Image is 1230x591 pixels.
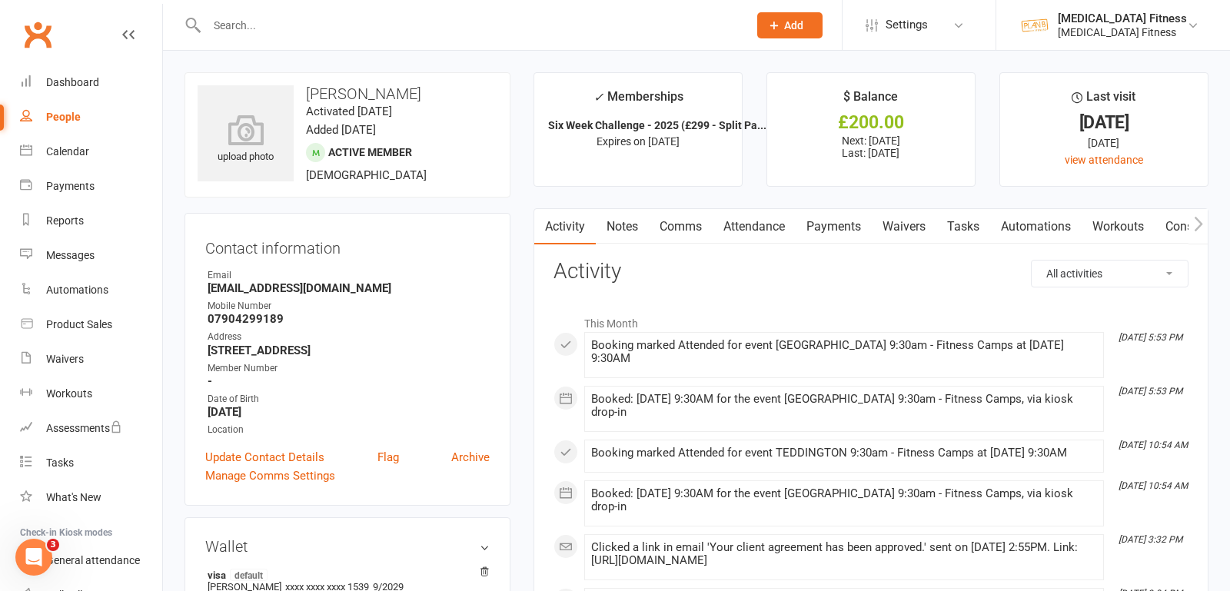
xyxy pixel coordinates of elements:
[872,209,936,244] a: Waivers
[597,135,680,148] span: Expires on [DATE]
[46,180,95,192] div: Payments
[198,85,497,102] h3: [PERSON_NAME]
[46,353,84,365] div: Waivers
[20,169,162,204] a: Payments
[208,361,490,376] div: Member Number
[649,209,713,244] a: Comms
[1119,440,1188,450] i: [DATE] 10:54 AM
[46,214,84,227] div: Reports
[20,377,162,411] a: Workouts
[377,448,399,466] a: Flag
[20,480,162,515] a: What's New
[553,260,1188,284] h3: Activity
[230,569,268,581] span: default
[591,339,1097,365] div: Booking marked Attended for event [GEOGRAPHIC_DATA] 9:30am - Fitness Camps at [DATE] 9:30AM
[47,539,59,551] span: 3
[596,209,649,244] a: Notes
[591,541,1097,567] div: Clicked a link in email 'Your client agreement has been approved.' sent on [DATE] 2:55PM. Link: [...
[593,87,683,115] div: Memberships
[20,204,162,238] a: Reports
[20,307,162,342] a: Product Sales
[781,134,961,159] p: Next: [DATE] Last: [DATE]
[306,123,376,137] time: Added [DATE]
[20,543,162,578] a: General attendance kiosk mode
[208,344,490,357] strong: [STREET_ADDRESS]
[1014,134,1194,151] div: [DATE]
[328,146,412,158] span: Active member
[208,405,490,419] strong: [DATE]
[208,374,490,388] strong: -
[990,209,1082,244] a: Automations
[20,411,162,446] a: Assessments
[46,457,74,469] div: Tasks
[20,342,162,377] a: Waivers
[548,119,766,131] strong: Six Week Challenge - 2025 (£299 - Split Pa...
[886,8,928,42] span: Settings
[20,134,162,169] a: Calendar
[205,538,490,555] h3: Wallet
[198,115,294,165] div: upload photo
[1019,10,1050,41] img: thumb_image1569280052.png
[202,15,737,36] input: Search...
[205,234,490,257] h3: Contact information
[20,238,162,273] a: Messages
[208,330,490,344] div: Address
[1155,209,1221,244] a: Consent
[208,268,490,283] div: Email
[46,387,92,400] div: Workouts
[208,569,482,581] strong: visa
[20,100,162,134] a: People
[46,111,81,123] div: People
[208,299,490,314] div: Mobile Number
[1119,332,1182,343] i: [DATE] 5:53 PM
[1058,25,1187,39] div: [MEDICAL_DATA] Fitness
[534,209,596,244] a: Activity
[451,448,490,466] a: Archive
[15,539,52,576] iframe: Intercom live chat
[591,487,1097,513] div: Booked: [DATE] 9:30AM for the event [GEOGRAPHIC_DATA] 9:30am - Fitness Camps, via kiosk drop-in
[757,12,823,38] button: Add
[936,209,990,244] a: Tasks
[20,65,162,100] a: Dashboard
[46,422,122,434] div: Assessments
[781,115,961,131] div: £200.00
[20,446,162,480] a: Tasks
[553,307,1188,332] li: This Month
[306,168,427,182] span: [DEMOGRAPHIC_DATA]
[843,87,898,115] div: $ Balance
[1119,480,1188,491] i: [DATE] 10:54 AM
[208,281,490,295] strong: [EMAIL_ADDRESS][DOMAIN_NAME]
[205,448,324,466] a: Update Contact Details
[796,209,872,244] a: Payments
[46,554,140,566] div: General attendance
[591,447,1097,460] div: Booking marked Attended for event TEDDINGTON 9:30am - Fitness Camps at [DATE] 9:30AM
[46,145,89,158] div: Calendar
[46,284,108,296] div: Automations
[208,312,490,326] strong: 07904299189
[306,105,392,118] time: Activated [DATE]
[1072,87,1135,115] div: Last visit
[208,423,490,437] div: Location
[1058,12,1187,25] div: [MEDICAL_DATA] Fitness
[46,491,101,503] div: What's New
[713,209,796,244] a: Attendance
[46,318,112,330] div: Product Sales
[784,19,803,32] span: Add
[1119,386,1182,397] i: [DATE] 5:53 PM
[1014,115,1194,131] div: [DATE]
[18,15,57,54] a: Clubworx
[591,393,1097,419] div: Booked: [DATE] 9:30AM for the event [GEOGRAPHIC_DATA] 9:30am - Fitness Camps, via kiosk drop-in
[46,76,99,88] div: Dashboard
[205,466,335,485] a: Manage Comms Settings
[1065,154,1143,166] a: view attendance
[1119,534,1182,545] i: [DATE] 3:32 PM
[208,392,490,407] div: Date of Birth
[46,249,95,261] div: Messages
[20,273,162,307] a: Automations
[1082,209,1155,244] a: Workouts
[593,90,603,105] i: ✓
